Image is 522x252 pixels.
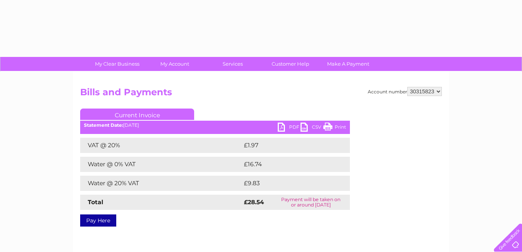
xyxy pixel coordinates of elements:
[84,122,123,128] b: Statement Date:
[144,57,206,71] a: My Account
[80,157,242,172] td: Water @ 0% VAT
[368,87,442,96] div: Account number
[80,109,194,120] a: Current Invoice
[259,57,322,71] a: Customer Help
[317,57,380,71] a: Make A Payment
[80,214,116,227] a: Pay Here
[242,176,332,191] td: £9.83
[80,138,242,153] td: VAT @ 20%
[323,123,346,134] a: Print
[88,198,103,206] strong: Total
[244,198,264,206] strong: £28.54
[242,138,331,153] td: £1.97
[242,157,334,172] td: £16.74
[80,87,442,101] h2: Bills and Payments
[278,123,301,134] a: PDF
[201,57,264,71] a: Services
[301,123,323,134] a: CSV
[80,123,350,128] div: [DATE]
[80,176,242,191] td: Water @ 20% VAT
[86,57,149,71] a: My Clear Business
[272,195,350,210] td: Payment will be taken on or around [DATE]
